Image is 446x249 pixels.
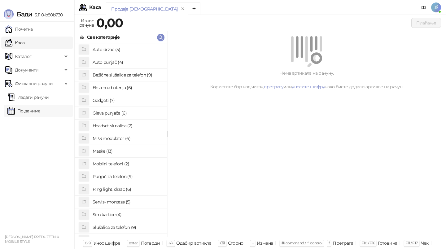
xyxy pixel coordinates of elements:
[431,2,441,12] span: JŠ
[5,37,24,49] a: Каса
[93,235,162,245] h4: Staklo za telefon (7)
[93,184,162,194] h4: Ring light, drzac (6)
[129,241,138,245] span: enter
[93,222,162,232] h4: Slušalice za telefon (9)
[411,18,441,28] button: Плаћање
[93,146,162,156] h4: Maske (13)
[292,84,325,90] a: унесите шифру
[252,241,254,245] span: +
[32,12,63,18] span: 3.11.0-b80b730
[405,241,418,245] span: F11 / F17
[78,17,95,29] div: Износ рачуна
[168,241,173,245] span: ↑/↓
[175,70,439,90] div: Нема артикала на рачуну. Користите бар код читач, или како бисте додали артикле на рачун.
[5,235,59,244] small: [PERSON_NAME] PREDUZETNIK MOBILE STYLE
[87,34,120,41] div: Све категорије
[93,159,162,169] h4: Mobilni telefoni (2)
[93,197,162,207] h4: Servis- montaze (5)
[15,77,53,90] span: Фискални рачуни
[329,241,330,245] span: f
[93,83,162,93] h4: Eksterna baterija (6)
[179,6,187,11] button: remove
[96,15,123,30] strong: 0,00
[421,239,429,247] div: Чек
[257,239,273,247] div: Измена
[281,241,322,245] span: ⌘ command / ⌃ control
[93,57,162,67] h4: Auto punjač (4)
[188,2,200,15] button: Add tab
[220,241,225,245] span: ⌫
[7,105,40,117] a: По данима
[15,50,32,63] span: Каталог
[94,239,120,247] div: Унос шифре
[141,239,160,247] div: Потврди
[4,9,14,19] img: Logo
[93,121,162,131] h4: Headset slusalica (2)
[85,241,90,245] span: 0-9
[333,239,353,247] div: Претрага
[419,2,429,12] a: Документација
[93,108,162,118] h4: Glava punjača (6)
[361,241,375,245] span: F10 / F16
[93,70,162,80] h4: Bežične slušalice za telefon (9)
[15,64,38,76] span: Документи
[89,5,101,10] div: Каса
[93,95,162,105] h4: Gedgeti (7)
[93,210,162,220] h4: Sim kartice (4)
[176,239,211,247] div: Одабир артикла
[93,45,162,55] h4: Auto držač (5)
[93,133,162,143] h4: MP3 modulator (6)
[75,43,167,237] div: grid
[17,11,32,18] span: Бади
[93,172,162,181] h4: Punjač za telefon (9)
[5,23,33,35] a: Почетна
[264,84,283,90] a: претрагу
[7,91,49,103] a: Издати рачуни
[111,6,177,12] div: Продаја [DEMOGRAPHIC_DATA]
[228,239,243,247] div: Сторно
[378,239,397,247] div: Готовина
